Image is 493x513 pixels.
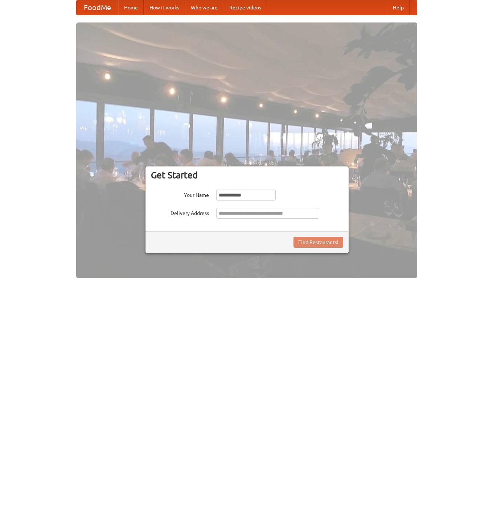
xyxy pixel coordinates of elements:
[293,237,343,248] button: Find Restaurants!
[185,0,223,15] a: Who we are
[118,0,144,15] a: Home
[151,208,209,217] label: Delivery Address
[151,190,209,199] label: Your Name
[144,0,185,15] a: How it works
[387,0,410,15] a: Help
[77,0,118,15] a: FoodMe
[223,0,267,15] a: Recipe videos
[151,170,343,181] h3: Get Started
